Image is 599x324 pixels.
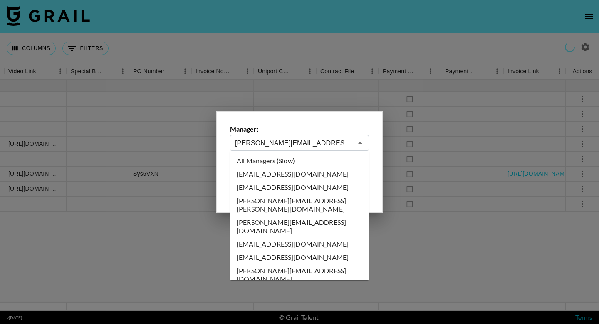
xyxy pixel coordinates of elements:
label: Manager: [230,125,369,133]
button: Close [354,137,366,149]
li: [PERSON_NAME][EMAIL_ADDRESS][DOMAIN_NAME] [230,264,369,286]
li: [PERSON_NAME][EMAIL_ADDRESS][DOMAIN_NAME] [230,216,369,237]
li: All Managers (Slow) [230,154,369,167]
li: [EMAIL_ADDRESS][DOMAIN_NAME] [230,237,369,251]
li: [EMAIL_ADDRESS][DOMAIN_NAME] [230,251,369,264]
li: [EMAIL_ADDRESS][DOMAIN_NAME] [230,167,369,181]
li: [EMAIL_ADDRESS][DOMAIN_NAME] [230,181,369,194]
li: [PERSON_NAME][EMAIL_ADDRESS][PERSON_NAME][DOMAIN_NAME] [230,194,369,216]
